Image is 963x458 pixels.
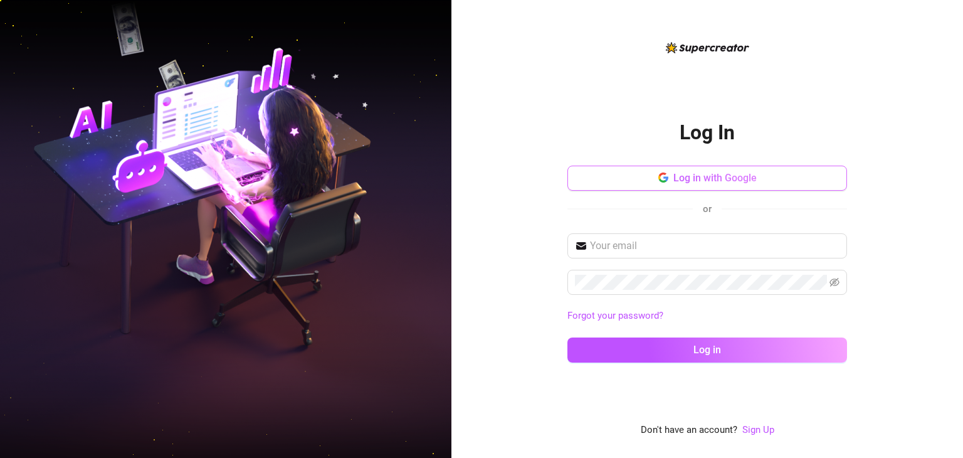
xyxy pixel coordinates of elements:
button: Log in with Google [567,166,847,191]
span: Don't have an account? [641,423,737,438]
span: or [703,203,712,215]
h2: Log In [680,120,735,146]
button: Log in [567,338,847,363]
a: Sign Up [742,423,774,438]
span: eye-invisible [829,277,839,287]
span: Log in [693,344,721,356]
a: Forgot your password? [567,309,847,324]
a: Forgot your password? [567,310,663,321]
a: Sign Up [742,424,774,435]
img: logo-BBDzfeDw.svg [666,42,749,53]
input: Your email [590,238,839,253]
span: Log in with Google [673,172,757,184]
